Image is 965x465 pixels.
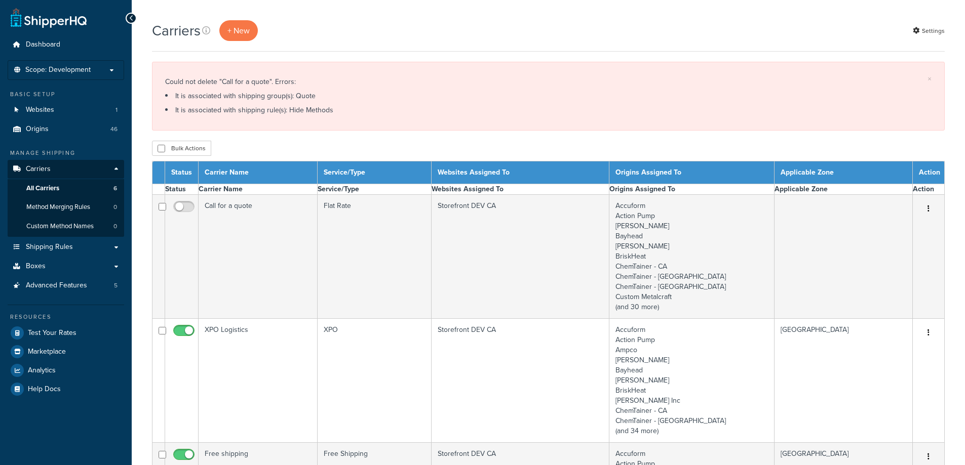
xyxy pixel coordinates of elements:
[8,361,124,379] a: Analytics
[928,75,932,83] a: ×
[26,262,46,271] span: Boxes
[165,103,932,117] li: It is associated with shipping rule(s): Hide Methods
[8,217,124,236] li: Custom Method Names
[28,366,56,375] span: Analytics
[8,179,124,198] li: All Carriers
[432,161,609,184] th: Websites Assigned To
[8,313,124,321] div: Resources
[774,319,912,443] td: [GEOGRAPHIC_DATA]
[432,184,609,195] th: Websites Assigned To
[8,120,124,139] a: Origins 46
[113,222,117,231] span: 0
[913,161,945,184] th: Action
[318,319,432,443] td: XPO
[165,184,199,195] th: Status
[318,195,432,319] td: Flat Rate
[26,125,49,134] span: Origins
[110,125,118,134] span: 46
[113,184,117,193] span: 6
[8,380,124,398] a: Help Docs
[219,20,258,41] a: + New
[8,217,124,236] a: Custom Method Names 0
[8,276,124,295] a: Advanced Features 5
[165,161,199,184] th: Status
[11,8,87,28] a: ShipperHQ Home
[609,184,775,195] th: Origins Assigned To
[199,184,318,195] th: Carrier Name
[8,324,124,342] a: Test Your Rates
[115,106,118,114] span: 1
[774,161,912,184] th: Applicable Zone
[432,195,609,319] td: Storefront DEV CA
[26,243,73,251] span: Shipping Rules
[913,184,945,195] th: Action
[8,179,124,198] a: All Carriers 6
[913,24,945,38] a: Settings
[318,161,432,184] th: Service/Type
[165,89,932,103] li: It is associated with shipping group(s): Quote
[26,281,87,290] span: Advanced Features
[199,319,318,443] td: XPO Logistics
[26,40,60,49] span: Dashboard
[26,184,59,193] span: All Carriers
[8,35,124,54] a: Dashboard
[152,141,211,156] button: Bulk Actions
[8,198,124,217] li: Method Merging Rules
[26,203,90,212] span: Method Merging Rules
[25,66,91,74] span: Scope: Development
[8,101,124,119] li: Websites
[609,161,775,184] th: Origins Assigned To
[8,90,124,99] div: Basic Setup
[8,120,124,139] li: Origins
[26,165,51,174] span: Carriers
[165,75,932,117] div: Could not delete "Call for a quote". Errors:
[432,319,609,443] td: Storefront DEV CA
[28,348,66,356] span: Marketplace
[8,257,124,276] a: Boxes
[8,149,124,157] div: Manage Shipping
[8,160,124,179] a: Carriers
[199,195,318,319] td: Call for a quote
[199,161,318,184] th: Carrier Name
[318,184,432,195] th: Service/Type
[26,222,94,231] span: Custom Method Names
[26,106,54,114] span: Websites
[8,343,124,361] a: Marketplace
[609,319,775,443] td: Accuform Action Pump Ampco [PERSON_NAME] Bayhead [PERSON_NAME] BriskHeat [PERSON_NAME] Inc ChemTa...
[609,195,775,319] td: Accuform Action Pump [PERSON_NAME] Bayhead [PERSON_NAME] BriskHeat ChemTainer - CA ChemTainer - [...
[152,21,201,40] h1: Carriers
[8,276,124,295] li: Advanced Features
[28,329,76,337] span: Test Your Rates
[8,160,124,237] li: Carriers
[114,281,118,290] span: 5
[113,203,117,212] span: 0
[8,198,124,217] a: Method Merging Rules 0
[8,101,124,119] a: Websites 1
[28,385,61,394] span: Help Docs
[8,238,124,257] a: Shipping Rules
[774,184,912,195] th: Applicable Zone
